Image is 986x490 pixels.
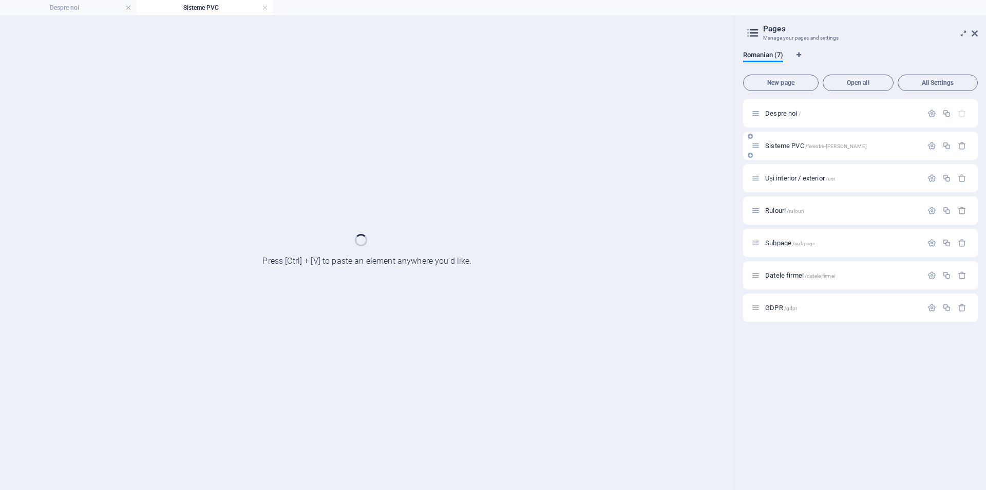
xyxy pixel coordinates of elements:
[784,305,798,311] span: /gdpr
[927,303,936,312] div: Settings
[762,175,922,182] div: Uși interior / exterior/usi
[792,241,815,246] span: /subpage
[927,239,936,247] div: Settings
[137,2,273,13] h4: Sisteme PVC
[826,176,835,182] span: /usi
[827,80,889,86] span: Open all
[958,206,966,215] div: Remove
[763,33,957,43] h3: Manage your pages and settings
[927,174,936,183] div: Settings
[765,142,867,150] span: Click to open page
[805,143,867,149] span: /ferestre-[PERSON_NAME]
[898,75,978,91] button: All Settings
[743,49,783,63] span: Romanian (7)
[958,174,966,183] div: Remove
[942,303,951,312] div: Duplicate
[958,239,966,247] div: Remove
[927,109,936,118] div: Settings
[927,141,936,150] div: Settings
[942,271,951,280] div: Duplicate
[762,240,922,246] div: Subpage/subpage
[765,271,835,279] span: Click to open page
[762,142,922,149] div: Sisteme PVC/ferestre-[PERSON_NAME]
[958,303,966,312] div: Remove
[765,304,797,312] span: Click to open page
[927,206,936,215] div: Settings
[942,206,951,215] div: Duplicate
[787,208,804,214] span: /rulouri
[743,75,819,91] button: New page
[762,272,922,279] div: Datele firmei/datele-firmei
[762,304,922,311] div: GDPR/gdpr
[805,273,835,279] span: /datele-firmei
[765,207,804,214] span: Click to open page
[958,141,966,150] div: Remove
[942,141,951,150] div: Duplicate
[942,239,951,247] div: Duplicate
[762,207,922,214] div: Rulouri/rulouri
[902,80,973,86] span: All Settings
[765,174,835,182] span: Click to open page
[942,109,951,118] div: Duplicate
[958,109,966,118] div: The startpage cannot be deleted
[762,110,922,117] div: Despre noi/
[927,271,936,280] div: Settings
[763,24,978,33] h2: Pages
[743,51,978,70] div: Language Tabs
[748,80,814,86] span: New page
[799,111,801,117] span: /
[942,174,951,183] div: Duplicate
[823,75,894,91] button: Open all
[765,239,815,247] span: Click to open page
[958,271,966,280] div: Remove
[765,110,801,117] span: Despre noi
